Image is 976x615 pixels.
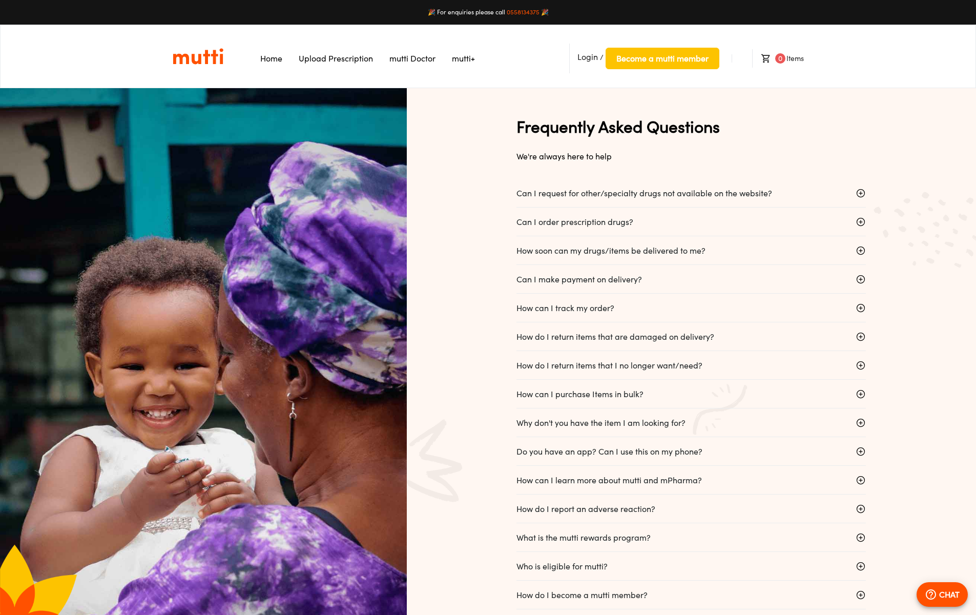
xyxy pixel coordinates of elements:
[516,351,866,380] div: How do I return items that I no longer want/need?
[516,115,866,139] h1: Frequently Asked Questions
[516,466,866,495] div: How can I learn more about mutti and mPharma?
[516,265,866,294] div: Can I make payment on delivery?
[569,44,719,73] li: /
[752,49,803,68] li: Items
[775,53,785,64] span: 0
[516,187,772,199] p: Can I request for other/specialty drugs not available on the website?
[616,51,709,66] span: Become a mutti member
[260,53,282,64] a: Navigates to Home Page
[516,244,705,257] p: How soon can my drugs/items be delivered to me?
[516,294,866,322] div: How can I track my order?
[516,417,686,429] p: Why don't you have the item I am looking for?
[516,495,866,523] div: How do I report an adverse reaction?
[516,322,866,351] div: How do I return items that are damaged on delivery?
[939,588,960,601] p: CHAT
[299,53,373,64] a: Navigates to Prescription Upload Page
[516,216,633,228] p: Can I order prescription drugs?
[516,236,866,265] div: How soon can my drugs/items be delivered to me?
[173,48,223,65] img: Logo
[606,48,719,69] button: Become a mutti member
[173,48,223,65] a: Link on the logo navigates to HomePage
[577,52,598,62] span: Login
[516,437,866,466] div: Do you have an app? Can I use this on my phone?
[516,523,866,552] div: What is the mutti rewards program?
[516,179,866,208] div: Can I request for other/specialty drugs not available on the website?
[516,531,651,544] p: What is the mutti rewards program?
[389,53,435,64] a: Navigates to mutti doctor website
[516,552,866,581] div: Who is eligible for mutti?
[917,582,968,607] button: CHAT
[516,581,866,609] div: How do I become a mutti member?
[516,445,702,458] p: Do you have an app? Can I use this on my phone?
[516,560,608,572] p: Who is eligible for mutti?
[452,53,475,64] a: Navigates to mutti+ page
[516,474,702,486] p: How can I learn more about mutti and mPharma?
[516,503,655,515] p: How do I report an adverse reaction?
[516,302,614,314] p: How can I track my order?
[507,8,539,16] a: 0558134375
[516,388,643,400] p: How can I purchase Items in bulk?
[516,150,866,162] p: We're always here to help
[516,359,702,372] p: How do I return items that I no longer want/need?
[516,408,866,437] div: Why don't you have the item I am looking for?
[516,273,642,285] p: Can I make payment on delivery?
[516,380,866,408] div: How can I purchase Items in bulk?
[516,208,866,236] div: Can I order prescription drugs?
[516,331,714,343] p: How do I return items that are damaged on delivery?
[516,589,648,601] p: How do I become a mutti member?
